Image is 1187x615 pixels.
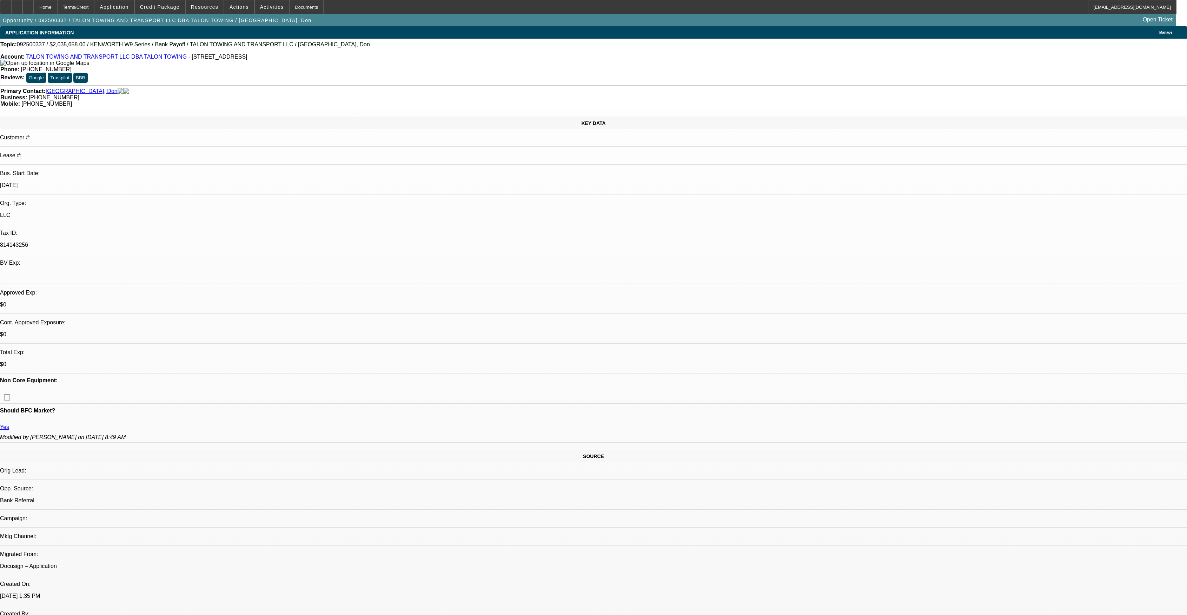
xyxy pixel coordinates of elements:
[0,60,89,66] a: View Google Maps
[0,41,17,48] strong: Topic:
[26,54,187,60] a: TALON TOWING AND TRANSPORT LLC DBA TALON TOWING
[46,88,118,94] a: [GEOGRAPHIC_DATA], Don
[135,0,185,14] button: Credit Package
[0,74,25,80] strong: Reviews:
[5,30,74,35] span: APPLICATION INFORMATION
[1159,31,1172,34] span: Manage
[100,4,128,10] span: Application
[118,88,123,94] img: facebook-icon.png
[29,94,79,100] span: [PHONE_NUMBER]
[94,0,134,14] button: Application
[3,18,311,23] span: Opportunity / 092500337 / TALON TOWING AND TRANSPORT LLC DBA TALON TOWING / [GEOGRAPHIC_DATA], Don
[0,88,46,94] strong: Primary Contact:
[583,454,604,459] span: SOURCE
[21,66,72,72] span: [PHONE_NUMBER]
[0,101,20,107] strong: Mobile:
[0,60,89,66] img: Open up location in Google Maps
[255,0,289,14] button: Activities
[230,4,249,10] span: Actions
[581,120,605,126] span: KEY DATA
[188,54,247,60] span: - [STREET_ADDRESS]
[0,66,19,72] strong: Phone:
[21,101,72,107] span: [PHONE_NUMBER]
[260,4,284,10] span: Activities
[186,0,224,14] button: Resources
[17,41,370,48] span: 092500337 / $2,035,658.00 / KENWORTH W9 Series / Bank Payoff / TALON TOWING AND TRANSPORT LLC / [...
[140,4,180,10] span: Credit Package
[123,88,129,94] img: linkedin-icon.png
[48,73,72,83] button: Trustpilot
[1140,14,1175,26] a: Open Ticket
[26,73,46,83] button: Google
[0,54,25,60] strong: Account:
[191,4,218,10] span: Resources
[73,73,88,83] button: BBB
[224,0,254,14] button: Actions
[0,94,27,100] strong: Business:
